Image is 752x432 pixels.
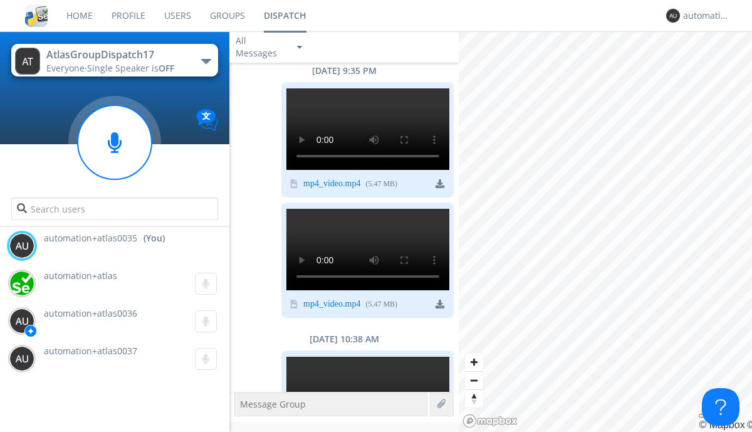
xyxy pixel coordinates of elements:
a: Mapbox logo [462,414,518,428]
a: mp4_video.mp4 [303,300,360,310]
img: 373638.png [15,48,40,75]
span: automation+atlas0035 [44,232,137,245]
input: Search users [11,198,217,220]
button: Toggle attribution [699,414,709,418]
div: (You) [144,232,165,245]
span: Reset bearing to north [465,390,483,408]
img: caret-down-sm.svg [297,46,302,49]
span: automation+atlas [44,270,117,282]
img: 373638.png [666,9,680,23]
img: 373638.png [9,346,34,371]
div: [DATE] 9:35 PM [229,65,459,77]
a: Mapbox [699,419,744,430]
a: mp4_video.mp4 [303,179,360,189]
img: Translation enabled [196,109,218,131]
span: Zoom out [465,372,483,389]
button: Zoom in [465,353,483,371]
img: 373638.png [9,308,34,334]
button: AtlasGroupDispatch17Everyone·Single Speaker isOFF [11,44,217,76]
div: ( 5.47 MB ) [365,179,397,189]
img: download media button [436,179,444,188]
span: Single Speaker is [87,62,174,74]
span: automation+atlas0036 [44,307,137,319]
div: automation+atlas0035 [683,9,730,22]
button: Zoom out [465,371,483,389]
img: video icon [290,300,298,308]
div: Everyone · [46,62,187,75]
span: automation+atlas0037 [44,345,137,357]
div: [DATE] 10:38 AM [229,333,459,345]
img: video icon [290,179,298,188]
div: All Messages [236,34,286,60]
img: download media button [436,300,444,308]
button: Reset bearing to north [465,389,483,408]
img: cddb5a64eb264b2086981ab96f4c1ba7 [25,4,48,27]
img: d2d01cd9b4174d08988066c6d424eccd [9,271,34,296]
div: AtlasGroupDispatch17 [46,48,187,62]
span: OFF [159,62,174,74]
img: 373638.png [9,233,34,258]
div: ( 5.47 MB ) [365,299,397,310]
iframe: Toggle Customer Support [702,388,739,426]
